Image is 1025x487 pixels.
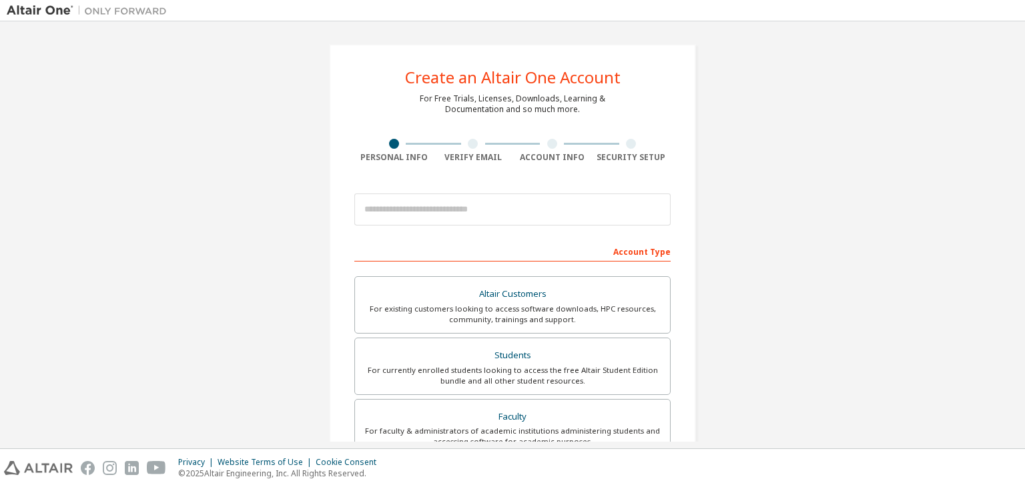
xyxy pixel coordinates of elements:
div: Verify Email [434,152,513,163]
img: facebook.svg [81,461,95,475]
div: For currently enrolled students looking to access the free Altair Student Edition bundle and all ... [363,365,662,386]
img: instagram.svg [103,461,117,475]
img: linkedin.svg [125,461,139,475]
div: Account Info [512,152,592,163]
div: Security Setup [592,152,671,163]
p: © 2025 Altair Engineering, Inc. All Rights Reserved. [178,468,384,479]
div: Students [363,346,662,365]
div: Altair Customers [363,285,662,304]
div: For faculty & administrators of academic institutions administering students and accessing softwa... [363,426,662,447]
div: Website Terms of Use [218,457,316,468]
div: Privacy [178,457,218,468]
img: youtube.svg [147,461,166,475]
img: altair_logo.svg [4,461,73,475]
img: Altair One [7,4,174,17]
div: Personal Info [354,152,434,163]
div: Account Type [354,240,671,262]
div: Create an Altair One Account [405,69,621,85]
div: For existing customers looking to access software downloads, HPC resources, community, trainings ... [363,304,662,325]
div: Faculty [363,408,662,426]
div: For Free Trials, Licenses, Downloads, Learning & Documentation and so much more. [420,93,605,115]
div: Cookie Consent [316,457,384,468]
